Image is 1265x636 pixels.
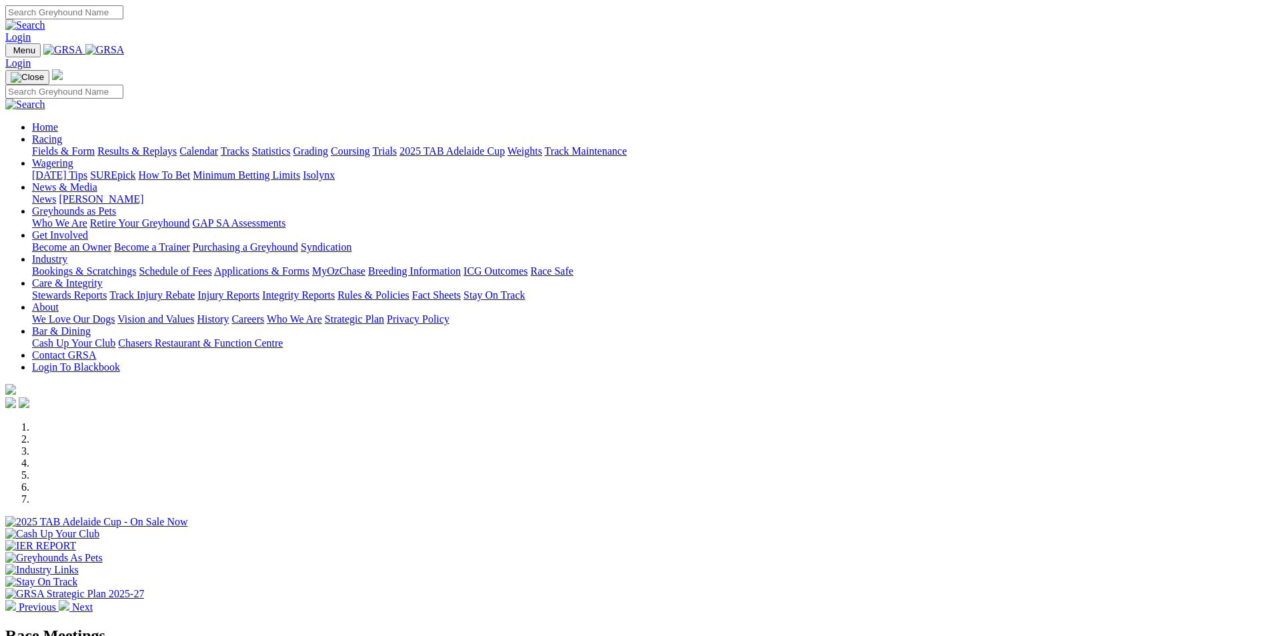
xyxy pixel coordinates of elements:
[5,588,144,600] img: GRSA Strategic Plan 2025-27
[325,313,384,325] a: Strategic Plan
[59,600,69,611] img: chevron-right-pager-white.svg
[32,241,1260,253] div: Get Involved
[32,313,1260,325] div: About
[372,145,397,157] a: Trials
[32,349,96,361] a: Contact GRSA
[5,70,49,85] button: Toggle navigation
[114,241,190,253] a: Become a Trainer
[32,181,97,193] a: News & Media
[337,289,409,301] a: Rules & Policies
[118,337,283,349] a: Chasers Restaurant & Function Centre
[5,5,123,19] input: Search
[32,169,87,181] a: [DATE] Tips
[85,44,125,56] img: GRSA
[32,157,73,169] a: Wagering
[197,289,259,301] a: Injury Reports
[139,265,211,277] a: Schedule of Fees
[214,265,309,277] a: Applications & Forms
[387,313,449,325] a: Privacy Policy
[5,57,31,69] a: Login
[507,145,542,157] a: Weights
[32,301,59,313] a: About
[312,265,365,277] a: MyOzChase
[412,289,461,301] a: Fact Sheets
[109,289,195,301] a: Track Injury Rebate
[262,289,335,301] a: Integrity Reports
[32,337,1260,349] div: Bar & Dining
[32,229,88,241] a: Get Involved
[231,313,264,325] a: Careers
[32,193,56,205] a: News
[32,277,103,289] a: Care & Integrity
[32,289,107,301] a: Stewards Reports
[32,241,111,253] a: Become an Owner
[59,601,93,613] a: Next
[301,241,351,253] a: Syndication
[32,313,115,325] a: We Love Our Dogs
[5,99,45,111] img: Search
[463,265,527,277] a: ICG Outcomes
[43,44,83,56] img: GRSA
[5,564,79,576] img: Industry Links
[32,337,115,349] a: Cash Up Your Club
[19,601,56,613] span: Previous
[5,601,59,613] a: Previous
[331,145,370,157] a: Coursing
[139,169,191,181] a: How To Bet
[5,540,76,552] img: IER REPORT
[32,133,62,145] a: Racing
[32,121,58,133] a: Home
[221,145,249,157] a: Tracks
[5,576,77,588] img: Stay On Track
[193,241,298,253] a: Purchasing a Greyhound
[59,193,143,205] a: [PERSON_NAME]
[5,43,41,57] button: Toggle navigation
[193,217,286,229] a: GAP SA Assessments
[72,601,93,613] span: Next
[5,397,16,408] img: facebook.svg
[117,313,194,325] a: Vision and Values
[5,85,123,99] input: Search
[32,265,1260,277] div: Industry
[19,397,29,408] img: twitter.svg
[32,205,116,217] a: Greyhounds as Pets
[32,217,1260,229] div: Greyhounds as Pets
[179,145,218,157] a: Calendar
[193,169,300,181] a: Minimum Betting Limits
[32,145,1260,157] div: Racing
[13,45,35,55] span: Menu
[90,169,135,181] a: SUREpick
[90,217,190,229] a: Retire Your Greyhound
[293,145,328,157] a: Grading
[52,69,63,80] img: logo-grsa-white.png
[267,313,322,325] a: Who We Are
[5,600,16,611] img: chevron-left-pager-white.svg
[32,289,1260,301] div: Care & Integrity
[32,193,1260,205] div: News & Media
[5,552,103,564] img: Greyhounds As Pets
[399,145,505,157] a: 2025 TAB Adelaide Cup
[545,145,627,157] a: Track Maintenance
[5,516,188,528] img: 2025 TAB Adelaide Cup - On Sale Now
[11,72,44,83] img: Close
[463,289,525,301] a: Stay On Track
[97,145,177,157] a: Results & Replays
[32,145,95,157] a: Fields & Form
[197,313,229,325] a: History
[530,265,573,277] a: Race Safe
[5,31,31,43] a: Login
[5,528,99,540] img: Cash Up Your Club
[32,253,67,265] a: Industry
[5,19,45,31] img: Search
[5,384,16,395] img: logo-grsa-white.png
[252,145,291,157] a: Statistics
[368,265,461,277] a: Breeding Information
[32,217,87,229] a: Who We Are
[303,169,335,181] a: Isolynx
[32,325,91,337] a: Bar & Dining
[32,361,120,373] a: Login To Blackbook
[32,265,136,277] a: Bookings & Scratchings
[32,169,1260,181] div: Wagering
